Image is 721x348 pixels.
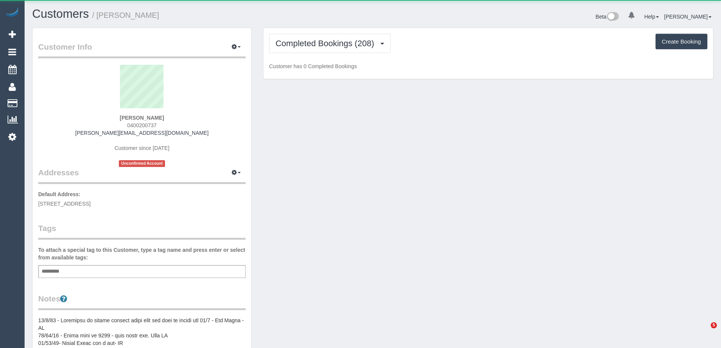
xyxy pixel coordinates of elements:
[269,34,391,53] button: Completed Bookings (208)
[664,14,712,20] a: [PERSON_NAME]
[606,12,619,22] img: New interface
[114,145,169,151] span: Customer since [DATE]
[38,41,246,58] legend: Customer Info
[269,62,707,70] p: Customer has 0 Completed Bookings
[32,7,89,20] a: Customers
[656,34,707,50] button: Create Booking
[38,246,246,261] label: To attach a special tag to this Customer, type a tag name and press enter or select from availabl...
[695,322,713,340] iframe: Intercom live chat
[38,190,81,198] label: Default Address:
[596,14,619,20] a: Beta
[92,11,159,19] small: / [PERSON_NAME]
[127,122,157,128] span: 0400200737
[276,39,378,48] span: Completed Bookings (208)
[38,201,90,207] span: [STREET_ADDRESS]
[119,160,165,167] span: Unconfirmed Account
[38,223,246,240] legend: Tags
[38,293,246,310] legend: Notes
[120,115,164,121] strong: [PERSON_NAME]
[5,8,20,18] img: Automaid Logo
[711,322,717,328] span: 5
[75,130,209,136] a: [PERSON_NAME][EMAIL_ADDRESS][DOMAIN_NAME]
[644,14,659,20] a: Help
